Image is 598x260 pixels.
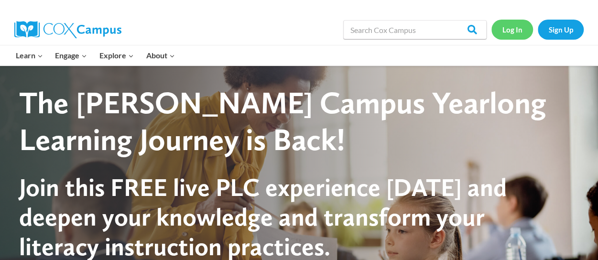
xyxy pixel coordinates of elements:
[10,45,181,65] nav: Primary Navigation
[491,20,584,39] nav: Secondary Navigation
[14,21,121,38] img: Cox Campus
[49,45,94,65] button: Child menu of Engage
[140,45,181,65] button: Child menu of About
[10,45,49,65] button: Child menu of Learn
[491,20,533,39] a: Log In
[538,20,584,39] a: Sign Up
[343,20,487,39] input: Search Cox Campus
[19,85,562,158] div: The [PERSON_NAME] Campus Yearlong Learning Journey is Back!
[93,45,140,65] button: Child menu of Explore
